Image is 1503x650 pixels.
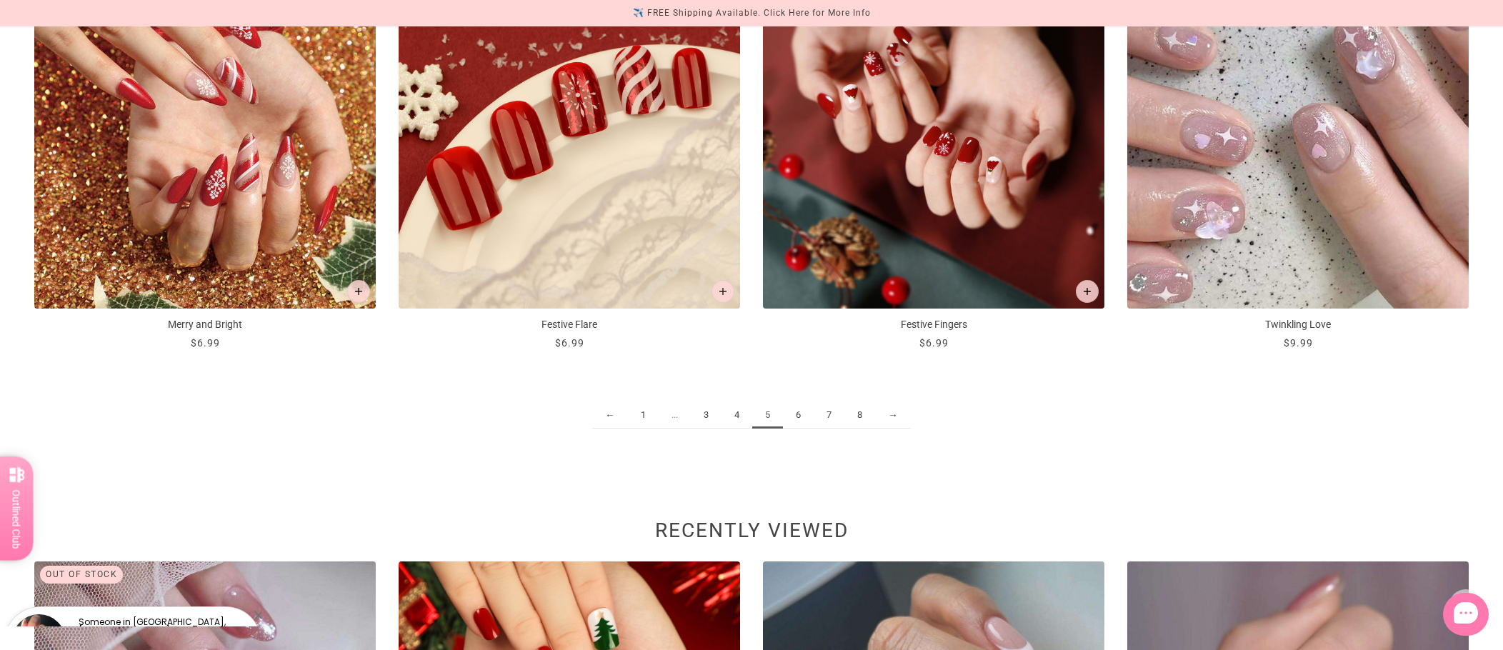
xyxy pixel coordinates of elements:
p: Merry and Bright [34,317,376,332]
a: ← [592,402,628,429]
a: 8 [844,402,875,429]
a: 3 [691,402,721,429]
span: $6.99 [919,337,949,349]
span: 5 [752,402,783,429]
a: 4 [721,402,752,429]
h2: Recently viewed [34,526,1469,542]
p: Twinkling Love [1127,317,1469,332]
a: 6 [783,402,814,429]
p: Festive Fingers [763,317,1104,332]
span: $9.99 [1284,337,1313,349]
span: $6.99 [555,337,584,349]
button: Add to cart [711,280,734,303]
button: Add to cart [347,280,370,303]
p: Someone in [GEOGRAPHIC_DATA], [GEOGRAPHIC_DATA] purchased [79,618,249,635]
p: Festive Flare [399,317,740,332]
a: 1 [628,402,659,429]
span: ... [659,402,691,429]
a: 7 [814,402,844,429]
div: ✈️ FREE Shipping Available. Click Here for More Info [633,6,871,21]
a: → [875,402,911,429]
span: $6.99 [191,337,220,349]
div: Out of stock [40,566,123,584]
button: Add to cart [1076,280,1099,303]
